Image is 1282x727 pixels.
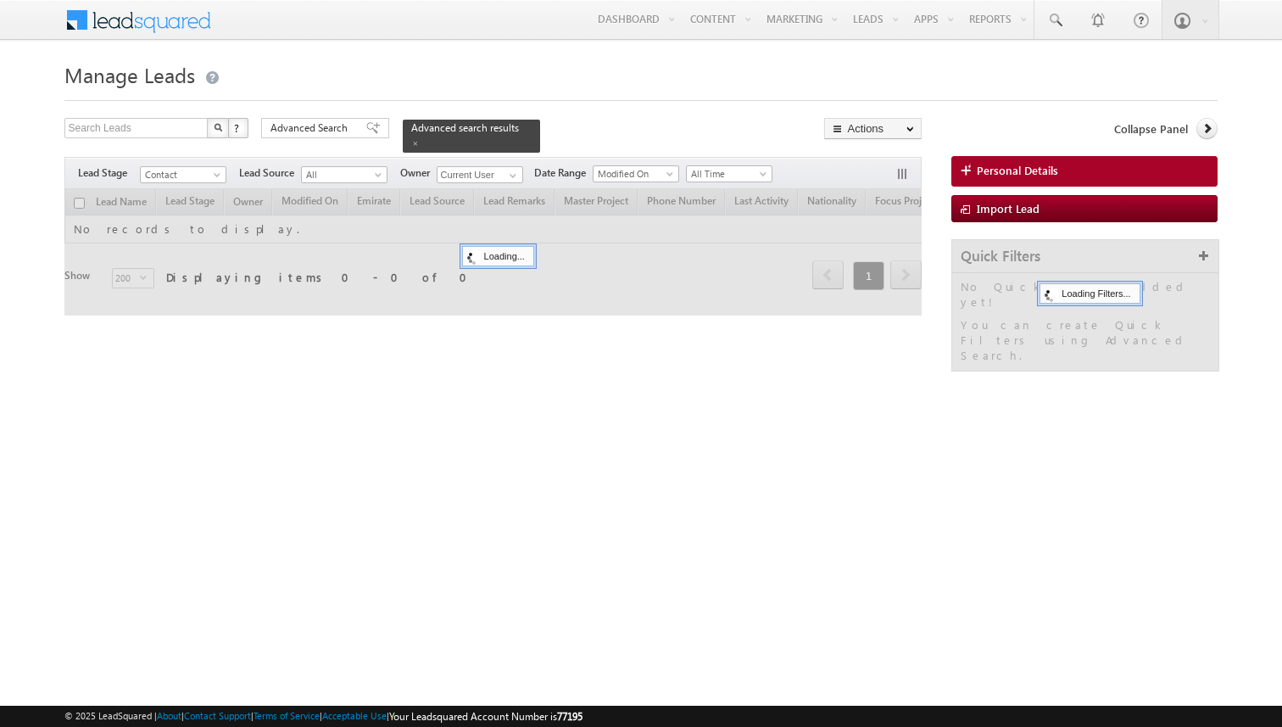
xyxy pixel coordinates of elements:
div: Loading Filters... [1040,283,1140,304]
a: Personal Details [951,156,1218,187]
span: Owner [400,165,437,181]
input: Type to Search [437,166,523,183]
a: Acceptable Use [322,710,387,721]
span: Lead Source [239,165,301,181]
span: Collapse Panel [1114,121,1188,137]
a: Contact Support [184,710,251,721]
span: Contact [141,167,221,182]
span: Lead Stage [78,165,140,181]
span: 77195 [557,710,582,723]
img: Search [214,123,222,131]
div: Loading... [462,246,534,266]
span: Advanced Search [270,120,353,136]
a: Contact [140,166,226,183]
span: ? [234,120,242,135]
span: Date Range [534,165,593,181]
button: Actions [824,118,922,139]
button: ? [228,118,248,138]
span: Import Lead [977,201,1040,215]
span: Modified On [594,166,674,182]
span: © 2025 LeadSquared | | | | | [64,708,582,724]
a: Terms of Service [254,710,320,721]
a: Modified On [593,165,679,182]
span: All Time [687,166,767,182]
span: Advanced search results [411,121,519,134]
a: All Time [686,165,772,182]
a: About [157,710,181,721]
span: Manage Leads [64,61,195,88]
a: Show All Items [500,167,521,184]
a: All [301,166,387,183]
span: Personal Details [977,163,1058,178]
span: Your Leadsquared Account Number is [389,710,582,723]
span: All [302,167,382,182]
